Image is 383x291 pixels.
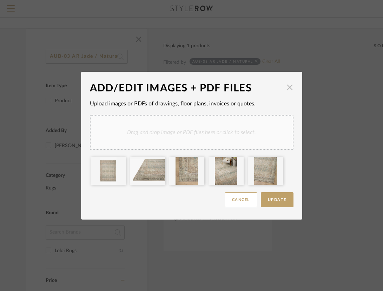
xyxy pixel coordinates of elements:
[268,198,286,202] span: Update
[90,99,293,108] div: Upload images or PDFs of drawings, floor plans, invoices or quotes.
[90,81,283,96] div: ADD/EDIT IMAGES + PDF FILES
[283,81,297,95] button: Close
[261,192,293,207] button: Update
[225,192,257,207] button: Cancel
